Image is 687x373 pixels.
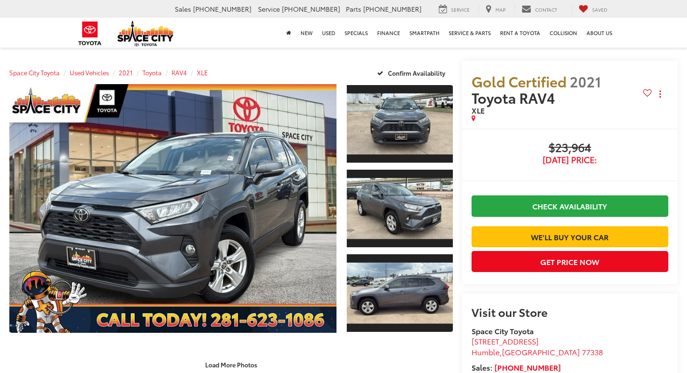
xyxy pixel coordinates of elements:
a: We'll Buy Your Car [472,226,668,247]
span: Map [495,6,506,13]
img: Toyota [72,18,107,49]
a: Used [317,18,340,48]
img: 2021 Toyota RAV4 XLE [346,93,454,154]
span: Sales: [472,362,493,373]
a: New [296,18,317,48]
button: Actions [652,86,668,102]
span: $23,964 [472,141,668,155]
span: Saved [592,6,608,13]
span: dropdown dots [659,90,661,98]
a: SmartPath [405,18,444,48]
span: 2021 [570,71,601,91]
button: Confirm Availability [372,65,453,81]
img: 2021 Toyota RAV4 XLE [346,178,454,239]
img: Space City Toyota [117,21,173,46]
button: Get Price Now [472,251,668,272]
span: , [472,346,603,357]
a: [STREET_ADDRESS] Humble,[GEOGRAPHIC_DATA] 77338 [472,336,603,357]
strong: Space City Toyota [472,325,534,336]
a: Expand Photo 0 [9,84,336,333]
a: Finance [372,18,405,48]
a: Contact [515,4,564,14]
a: Check Availability [472,195,668,216]
h2: Visit our Store [472,306,668,318]
span: Toyota RAV4 [472,87,558,108]
a: About Us [582,18,617,48]
span: [PHONE_NUMBER] [363,4,422,14]
span: [PHONE_NUMBER] [193,4,251,14]
a: Service [432,4,477,14]
img: 2021 Toyota RAV4 XLE [346,263,454,323]
span: Humble [472,346,500,357]
a: [PHONE_NUMBER] [494,362,561,373]
button: Load More Photos [199,357,264,373]
span: Contact [535,6,557,13]
a: 2021 [119,68,133,77]
a: Expand Photo 3 [347,253,453,333]
a: Toyota [143,68,162,77]
span: [PHONE_NUMBER] [282,4,340,14]
a: Expand Photo 1 [347,84,453,164]
a: Collision [545,18,582,48]
span: 77338 [582,346,603,357]
a: Map [479,4,513,14]
a: Used Vehicles [70,68,109,77]
span: [STREET_ADDRESS] [472,336,539,346]
a: XLE [197,68,208,77]
span: XLE [472,105,485,115]
span: [GEOGRAPHIC_DATA] [502,346,580,357]
a: My Saved Vehicles [572,4,615,14]
a: RAV4 [172,68,187,77]
a: Service & Parts [444,18,495,48]
span: Service [258,4,280,14]
span: [DATE] Price: [472,155,668,165]
span: Service [451,6,470,13]
a: Rent a Toyota [495,18,545,48]
a: Home [282,18,296,48]
span: Sales [175,4,191,14]
a: Expand Photo 2 [347,169,453,248]
a: Specials [340,18,372,48]
img: 2021 Toyota RAV4 XLE [6,83,340,333]
span: Confirm Availability [388,69,445,77]
a: Space City Toyota [9,68,60,77]
span: Gold Certified [472,71,566,91]
span: Parts [346,4,361,14]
